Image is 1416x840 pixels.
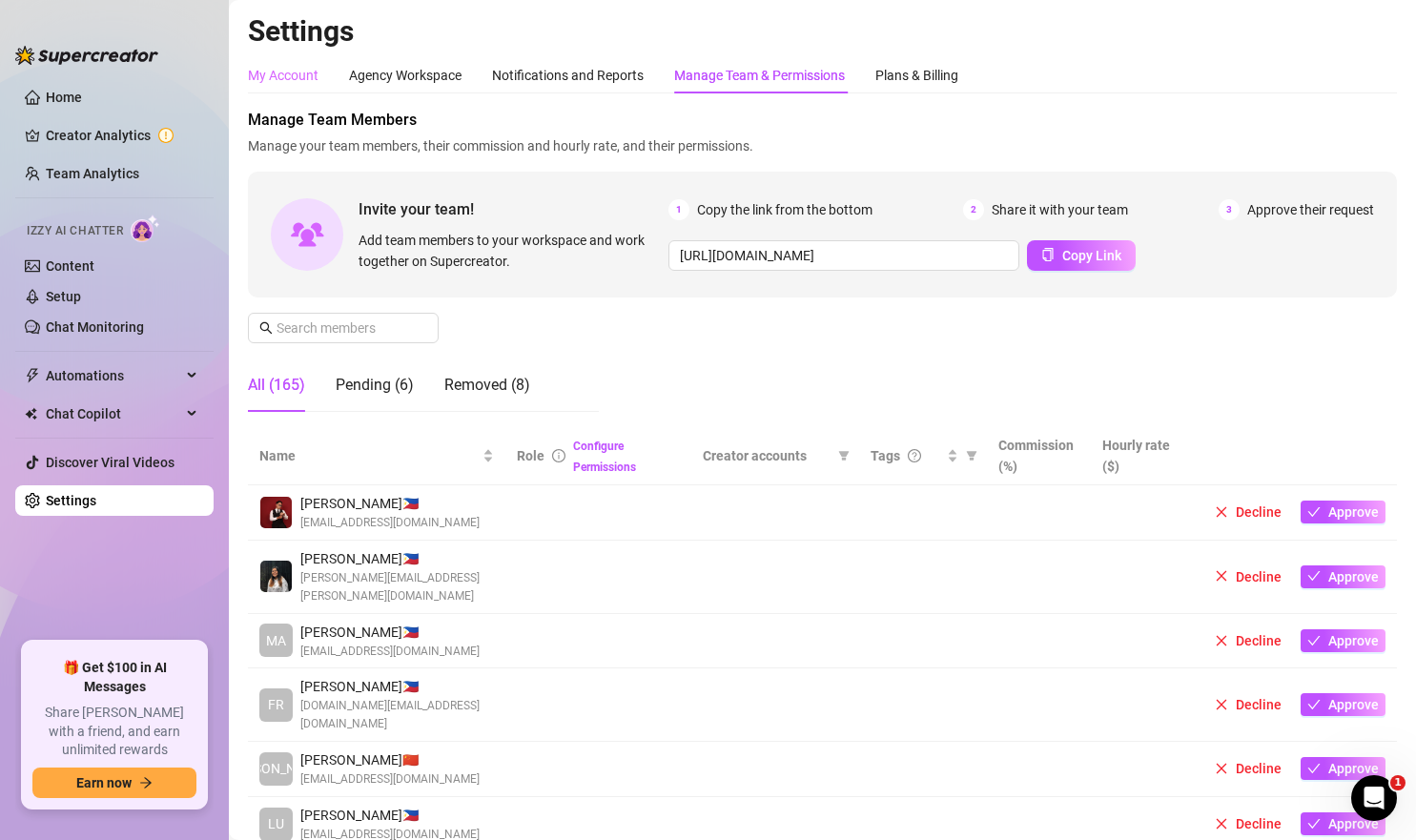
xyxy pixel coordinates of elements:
[248,427,505,485] th: Name
[225,758,327,779] span: [PERSON_NAME]
[1236,816,1282,831] span: Decline
[300,493,480,514] span: [PERSON_NAME] 🇵🇭
[248,13,1397,50] h2: Settings
[349,65,462,86] div: Agency Workspace
[1328,761,1379,776] span: Approve
[46,166,139,181] a: Team Analytics
[987,427,1091,485] th: Commission (%)
[248,109,1397,132] span: Manage Team Members
[32,704,196,760] span: Share [PERSON_NAME] with a friend, and earn unlimited rewards
[27,222,123,240] span: Izzy AI Chatter
[300,749,480,770] span: [PERSON_NAME] 🇨🇳
[266,630,286,651] span: MA
[908,449,921,462] span: question-circle
[1301,565,1385,588] button: Approve
[1301,501,1385,523] button: Approve
[1207,812,1289,835] button: Decline
[1215,634,1228,647] span: close
[1301,757,1385,780] button: Approve
[32,659,196,696] span: 🎁 Get $100 in AI Messages
[76,775,132,790] span: Earn now
[25,407,37,420] img: Chat Copilot
[1307,698,1321,711] span: check
[46,319,144,335] a: Chat Monitoring
[1236,633,1282,648] span: Decline
[1247,199,1374,220] span: Approve their request
[1215,698,1228,711] span: close
[573,440,636,474] a: Configure Permissions
[1215,569,1228,583] span: close
[1328,816,1379,831] span: Approve
[359,230,661,272] span: Add team members to your workspace and work together on Supercreator.
[1207,693,1289,716] button: Decline
[131,215,160,242] img: AI Chatter
[25,368,40,383] span: thunderbolt
[46,493,96,508] a: Settings
[268,694,284,715] span: FR
[46,120,198,151] a: Creator Analytics exclamation-circle
[46,289,81,304] a: Setup
[1307,634,1321,647] span: check
[248,65,318,86] div: My Account
[1215,505,1228,519] span: close
[1219,199,1240,220] span: 3
[46,90,82,105] a: Home
[1027,240,1136,271] button: Copy Link
[359,197,668,221] span: Invite your team!
[1215,817,1228,830] span: close
[1236,761,1282,776] span: Decline
[1301,812,1385,835] button: Approve
[1351,775,1397,821] iframe: Intercom live chat
[1041,248,1055,261] span: copy
[1091,427,1195,485] th: Hourly rate ($)
[259,445,479,466] span: Name
[1307,762,1321,775] span: check
[300,643,480,661] span: [EMAIL_ADDRESS][DOMAIN_NAME]
[300,770,480,789] span: [EMAIL_ADDRESS][DOMAIN_NAME]
[336,374,414,397] div: Pending (6)
[277,318,412,338] input: Search members
[492,65,644,86] div: Notifications and Reports
[268,813,284,834] span: LU
[697,199,872,220] span: Copy the link from the bottom
[1236,697,1282,712] span: Decline
[15,46,158,65] img: logo-BBDzfeDw.svg
[32,768,196,798] button: Earn nowarrow-right
[875,65,958,86] div: Plans & Billing
[46,360,181,391] span: Automations
[1207,565,1289,588] button: Decline
[963,199,984,220] span: 2
[1236,504,1282,520] span: Decline
[1328,633,1379,648] span: Approve
[259,321,273,335] span: search
[46,399,181,429] span: Chat Copilot
[1307,569,1321,583] span: check
[1207,629,1289,652] button: Decline
[1328,697,1379,712] span: Approve
[1062,248,1121,263] span: Copy Link
[300,548,494,569] span: [PERSON_NAME] 🇵🇭
[1215,762,1228,775] span: close
[300,697,494,733] span: [DOMAIN_NAME][EMAIL_ADDRESS][DOMAIN_NAME]
[300,622,480,643] span: [PERSON_NAME] 🇵🇭
[300,805,480,826] span: [PERSON_NAME] 🇵🇭
[1236,569,1282,584] span: Decline
[1328,504,1379,520] span: Approve
[1307,505,1321,519] span: check
[552,449,565,462] span: info-circle
[260,497,292,528] img: Hanz Balistoy
[46,455,174,470] a: Discover Viral Videos
[248,135,1397,156] span: Manage your team members, their commission and hourly rate, and their permissions.
[834,441,853,470] span: filter
[444,374,530,397] div: Removed (8)
[1207,757,1289,780] button: Decline
[966,450,977,461] span: filter
[300,569,494,605] span: [PERSON_NAME][EMAIL_ADDRESS][PERSON_NAME][DOMAIN_NAME]
[871,445,900,466] span: Tags
[992,199,1128,220] span: Share it with your team
[139,776,153,789] span: arrow-right
[248,374,305,397] div: All (165)
[668,199,689,220] span: 1
[300,514,480,532] span: [EMAIL_ADDRESS][DOMAIN_NAME]
[1390,775,1406,790] span: 1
